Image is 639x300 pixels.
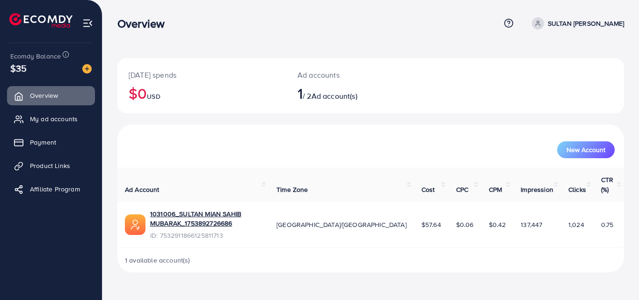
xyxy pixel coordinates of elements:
[421,185,435,194] span: Cost
[125,256,190,265] span: 1 available account(s)
[7,110,95,128] a: My ad accounts
[568,185,586,194] span: Clicks
[276,185,308,194] span: Time Zone
[489,220,506,229] span: $0.42
[601,220,614,229] span: 0.75
[10,61,27,75] span: $35
[30,138,56,147] span: Payment
[150,231,261,240] span: ID: 7532911866125811713
[82,64,92,73] img: image
[30,91,58,100] span: Overview
[125,214,145,235] img: ic-ads-acc.e4c84228.svg
[7,156,95,175] a: Product Links
[30,114,78,124] span: My ad accounts
[147,92,160,101] span: USD
[129,69,275,80] p: [DATE] spends
[82,18,93,29] img: menu
[456,185,468,194] span: CPC
[456,220,474,229] span: $0.06
[528,17,624,29] a: SULTAN [PERSON_NAME]
[521,185,553,194] span: Impression
[129,84,275,102] h2: $0
[601,175,613,194] span: CTR (%)
[566,146,605,153] span: New Account
[276,220,407,229] span: [GEOGRAPHIC_DATA]/[GEOGRAPHIC_DATA]
[557,141,615,158] button: New Account
[312,91,357,101] span: Ad account(s)
[30,161,70,170] span: Product Links
[7,180,95,198] a: Affiliate Program
[521,220,542,229] span: 137,447
[7,86,95,105] a: Overview
[298,84,402,102] h2: / 2
[9,13,73,28] img: logo
[10,51,61,61] span: Ecomdy Balance
[298,82,303,104] span: 1
[548,18,624,29] p: SULTAN [PERSON_NAME]
[30,184,80,194] span: Affiliate Program
[117,17,172,30] h3: Overview
[421,220,441,229] span: $57.64
[125,185,160,194] span: Ad Account
[298,69,402,80] p: Ad accounts
[150,209,261,228] a: 1031006_SULTAN MIAN SAHIB MUBARAK_1753892726686
[7,133,95,152] a: Payment
[568,220,584,229] span: 1,024
[489,185,502,194] span: CPM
